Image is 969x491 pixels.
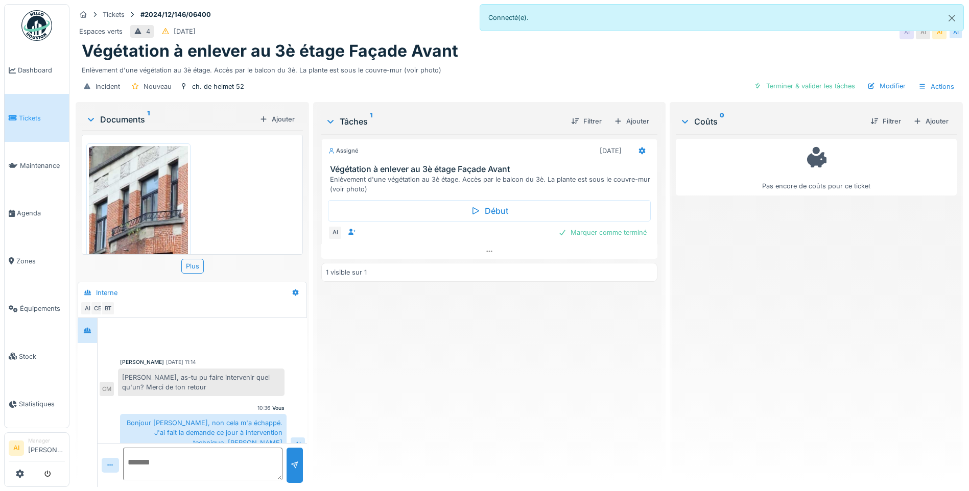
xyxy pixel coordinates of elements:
[19,352,65,361] span: Stock
[82,61,957,75] div: Enlèvement d'une végétation au 3è étage. Accès par le balcon du 3è. La plante est sous le couvre-...
[28,437,65,445] div: Manager
[146,27,150,36] div: 4
[20,304,65,313] span: Équipements
[600,146,622,156] div: [DATE]
[96,288,117,298] div: Interne
[932,25,947,39] div: AI
[291,437,305,452] div: AI
[5,237,69,285] a: Zones
[554,226,651,239] div: Marquer comme terminé
[80,301,94,315] div: AI
[900,25,914,39] div: AI
[5,94,69,141] a: Tickets
[949,25,963,39] div: AI
[909,114,953,128] div: Ajouter
[863,79,910,93] div: Modifier
[101,301,115,315] div: BT
[328,146,359,155] div: Assigné
[144,82,172,91] div: Nouveau
[5,46,69,94] a: Dashboard
[5,380,69,428] a: Statistiques
[103,10,125,19] div: Tickets
[86,113,255,126] div: Documents
[17,208,65,218] span: Agenda
[914,79,959,94] div: Actions
[480,4,964,31] div: Connecté(e).
[90,301,105,315] div: CB
[5,332,69,380] a: Stock
[19,113,65,123] span: Tickets
[328,200,651,222] div: Début
[325,115,563,128] div: Tâches
[330,164,653,174] h3: Végétation à enlever au 3è étage Façade Avant
[328,226,342,240] div: AI
[682,143,950,191] div: Pas encore de coûts pour ce ticket
[82,41,458,61] h1: Végétation à enlever au 3è étage Façade Avant
[866,114,905,128] div: Filtrer
[567,114,606,128] div: Filtrer
[100,382,114,396] div: CM
[18,65,65,75] span: Dashboard
[940,5,963,32] button: Close
[136,10,215,19] strong: #2024/12/146/06400
[16,256,65,266] span: Zones
[255,112,299,126] div: Ajouter
[79,27,123,36] div: Espaces verts
[5,285,69,332] a: Équipements
[326,267,367,277] div: 1 visible sur 1
[720,115,724,128] sup: 0
[89,146,188,322] img: u30hyidgr4wh3edhh1oedel6zc2x
[9,437,65,461] a: AI Manager[PERSON_NAME]
[257,404,270,412] div: 10:36
[5,189,69,237] a: Agenda
[272,404,285,412] div: Vous
[96,82,120,91] div: Incident
[28,437,65,459] li: [PERSON_NAME]
[147,113,150,126] sup: 1
[174,27,196,36] div: [DATE]
[330,175,653,194] div: Enlèvement d'une végétation au 3è étage. Accès par le balcon du 3è. La plante est sous le couvre-...
[120,358,164,366] div: [PERSON_NAME]
[610,114,653,128] div: Ajouter
[181,259,204,274] div: Plus
[750,79,859,93] div: Terminer & valider les tâches
[166,358,196,366] div: [DATE] 11:14
[20,161,65,170] span: Maintenance
[916,25,930,39] div: AI
[118,369,285,396] div: [PERSON_NAME], as-tu pu faire intervenir quel qu'un? Merci de ton retour
[370,115,372,128] sup: 1
[192,82,244,91] div: ch. de helmet 52
[9,440,24,456] li: AI
[680,115,862,128] div: Coûts
[19,399,65,409] span: Statistiques
[21,10,52,41] img: Badge_color-CXgf-gQk.svg
[5,142,69,189] a: Maintenance
[120,414,287,452] div: Bonjour [PERSON_NAME], non cela m'a échappé. J'ai fait la demande ce jour à intervention techniqu...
